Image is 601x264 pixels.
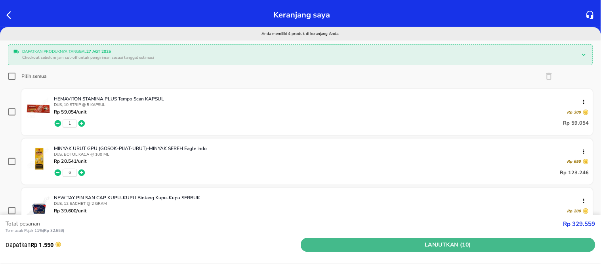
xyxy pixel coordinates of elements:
[304,240,593,250] span: Lanjutkan (10)
[301,238,596,252] button: Lanjutkan (10)
[10,47,591,63] div: Dapatkan produknya tanggal27 Agt 2025Checkout sebelum jam cut-off untuk pengiriman sesuai tanggal...
[567,208,581,214] p: Rp 200
[31,241,53,249] strong: Rp 1.550
[54,158,86,164] p: Rp 20.541 /unit
[567,159,581,164] p: Rp 650
[22,55,576,61] p: Checkout sebelum jam cut-off untuk pengiriman sesuai tanggal estimasi
[54,145,583,152] p: MINYAK URUT GPU (GOSOK-PIJAT-URUT)-MINYAK SEREH Eagle Indo
[54,96,583,102] p: HEMAVITON STAMINA PLUS Tempo Scan KAPSUL
[54,102,589,108] p: DUS, 10 STRIP @ 5 KAPSUL
[563,220,595,228] strong: Rp 329.559
[25,145,52,172] img: MINYAK URUT GPU (GOSOK-PIJAT-URUT)-MINYAK SEREH Eagle Indo
[6,241,301,249] p: Dapatkan
[69,170,71,175] button: 6
[560,168,589,177] p: Rp 123.246
[25,195,52,221] img: NEW TAY PIN SAN CAP KUPU-KUPU Bintang Kupu-Kupu SERBUK
[6,220,563,228] p: Total pesanan
[69,121,71,126] button: 1
[54,152,589,157] p: DUS, BOTOL KACA @ 100 ML
[54,201,589,206] p: DUS, 12 SACHET @ 2 GRAM
[563,119,589,128] p: Rp 59.054
[86,49,111,54] b: 27 Agt 2025
[54,109,86,115] p: Rp 59.054 /unit
[567,110,581,115] p: Rp 300
[54,208,86,214] p: Rp 39.600 /unit
[21,73,46,79] div: Pilih semua
[54,195,583,201] p: NEW TAY PIN SAN CAP KUPU-KUPU Bintang Kupu-Kupu SERBUK
[6,228,563,234] p: Termasuk Pajak 11% ( Rp 32.659 )
[25,96,52,122] img: HEMAVITON STAMINA PLUS Tempo Scan KAPSUL
[273,8,330,22] p: Keranjang saya
[22,49,576,55] p: Dapatkan produknya tanggal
